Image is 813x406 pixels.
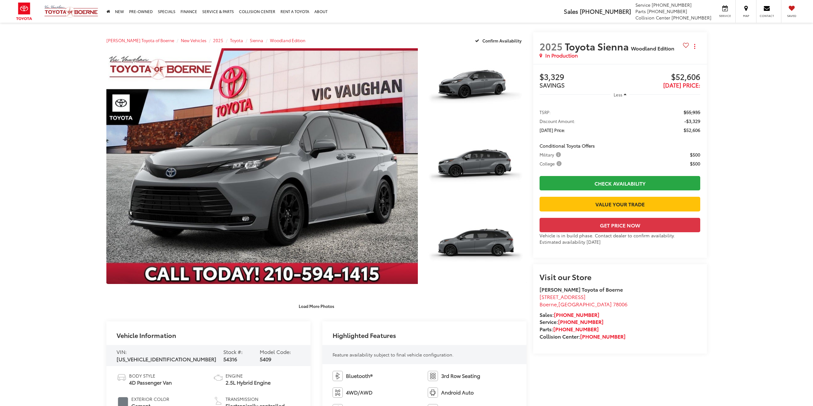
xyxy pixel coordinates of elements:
[226,372,271,379] span: Engine
[540,300,627,308] span: ,
[652,2,692,8] span: [PHONE_NUMBER]
[565,39,631,53] span: Toyota Sienna
[428,371,438,381] img: 3rd Row Seating
[540,127,565,133] span: [DATE] Price:
[346,372,372,379] span: Bluetooth®
[739,14,753,18] span: Map
[260,348,291,355] span: Model Code:
[540,81,565,89] span: SAVINGS
[540,151,562,158] span: Military
[472,35,527,46] button: Confirm Availability
[540,73,620,82] span: $3,329
[610,89,630,100] button: Less
[131,396,169,402] span: Exterior Color
[635,2,650,8] span: Service
[694,44,695,49] span: dropdown dots
[580,7,631,15] span: [PHONE_NUMBER]
[540,151,563,158] button: Military
[103,47,421,285] img: 2025 Toyota Sienna Woodland Edition
[663,81,700,89] span: [DATE] Price:
[424,127,528,205] img: 2025 Toyota Sienna Woodland Edition
[424,207,528,285] img: 2025 Toyota Sienna Woodland Edition
[425,128,526,204] a: Expand Photo 2
[545,52,578,59] span: In Production
[690,151,700,158] span: $500
[785,14,799,18] span: Saved
[684,118,700,124] span: -$3,329
[129,379,172,386] span: 4D Passenger Van
[333,387,343,398] img: 4WD/AWD
[635,14,670,21] span: Collision Center
[346,389,372,396] span: 4WD/AWD
[106,48,418,284] a: Expand Photo 0
[540,142,595,149] span: Conditional Toyota Offers
[689,41,700,52] button: Actions
[428,387,438,398] img: Android Auto
[580,333,625,340] a: [PHONE_NUMBER]
[213,37,223,43] a: 2025
[250,37,263,43] a: Sienna
[333,371,343,381] img: Bluetooth®
[540,333,625,340] strong: Collision Center:
[441,389,474,396] span: Android Auto
[540,118,575,124] span: Discount Amount:
[620,73,701,82] span: $52,606
[540,218,701,232] button: Get Price Now
[425,208,526,284] a: Expand Photo 3
[223,348,243,355] span: Stock #:
[424,47,528,125] img: 2025 Toyota Sienna Woodland Edition
[718,14,732,18] span: Service
[540,197,701,211] a: Value Your Trade
[129,372,172,379] span: Body Style
[647,8,687,14] span: [PHONE_NUMBER]
[482,38,522,43] span: Confirm Availability
[540,293,627,308] a: [STREET_ADDRESS] Boerne,[GEOGRAPHIC_DATA] 78006
[333,332,396,339] h2: Highlighted Features
[684,109,700,115] span: $55,935
[558,300,612,308] span: [GEOGRAPHIC_DATA]
[613,300,627,308] span: 78006
[540,318,603,325] strong: Service:
[540,39,563,53] span: 2025
[226,396,300,402] span: Transmission
[564,7,578,15] span: Sales
[333,351,454,358] span: Feature availability subject to final vehicle configuration.
[540,286,623,293] strong: [PERSON_NAME] Toyota of Boerne
[540,109,551,115] span: TSRP:
[614,92,622,97] span: Less
[671,14,711,21] span: [PHONE_NUMBER]
[540,272,701,281] h2: Visit our Store
[270,37,305,43] a: Woodland Edition
[106,37,174,43] a: [PERSON_NAME] Toyota of Boerne
[684,127,700,133] span: $52,606
[44,5,98,18] img: Vic Vaughan Toyota of Boerne
[260,355,271,363] span: 5409
[540,176,701,190] a: Check Availability
[294,300,339,311] button: Load More Photos
[631,44,674,52] span: Woodland Edition
[223,355,237,363] span: 54316
[181,37,206,43] a: New Vehicles
[540,325,599,333] strong: Parts:
[540,293,586,300] span: [STREET_ADDRESS]
[540,160,564,167] button: College
[441,372,480,379] span: 3rd Row Seating
[117,355,216,363] span: [US_VEHICLE_IDENTIFICATION_NUMBER]
[117,348,127,355] span: VIN:
[760,14,774,18] span: Contact
[230,37,243,43] span: Toyota
[553,325,599,333] a: [PHONE_NUMBER]
[558,318,603,325] a: [PHONE_NUMBER]
[690,160,700,167] span: $500
[226,379,271,386] span: 2.5L Hybrid Engine
[425,48,526,125] a: Expand Photo 1
[540,160,563,167] span: College
[540,311,599,318] strong: Sales:
[540,300,557,308] span: Boerne
[117,332,176,339] h2: Vehicle Information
